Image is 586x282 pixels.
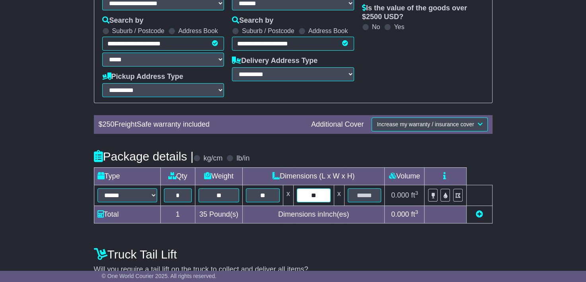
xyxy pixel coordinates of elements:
[232,16,273,25] label: Search by
[103,120,115,128] span: 250
[391,191,409,199] span: 0.000
[243,167,385,185] td: Dimensions (L x W x H)
[372,117,487,131] button: Increase my warranty / insurance cover
[94,248,493,261] h4: Truck Tail Lift
[362,4,484,21] label: Is the value of the goods over $ ?
[102,273,217,279] span: © One World Courier 2025. All rights reserved.
[307,120,368,129] div: Additional Cover
[102,72,183,81] label: Pickup Address Type
[394,23,404,31] label: Yes
[232,57,317,65] label: Delivery Address Type
[195,167,242,185] td: Weight
[391,210,409,218] span: 0.000
[334,185,344,206] td: x
[94,206,160,223] td: Total
[102,16,144,25] label: Search by
[94,150,194,163] h4: Package details |
[178,27,218,35] label: Address Book
[283,185,293,206] td: x
[195,206,242,223] td: Pound(s)
[242,27,294,35] label: Suburb / Postcode
[160,167,195,185] td: Qty
[415,190,418,196] sup: 3
[411,191,418,199] span: ft
[95,120,308,129] div: $ FreightSafe warranty included
[160,206,195,223] td: 1
[377,121,474,127] span: Increase my warranty / insurance cover
[372,23,380,31] label: No
[476,210,483,218] a: Add new item
[308,27,348,35] label: Address Book
[415,209,418,215] sup: 3
[411,210,418,218] span: ft
[94,167,160,185] td: Type
[366,13,382,21] span: 2500
[199,210,207,218] span: 35
[203,154,222,163] label: kg/cm
[385,167,424,185] td: Volume
[243,206,385,223] td: Dimensions in Inch(es)
[236,154,249,163] label: lb/in
[112,27,165,35] label: Suburb / Postcode
[384,13,399,21] span: USD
